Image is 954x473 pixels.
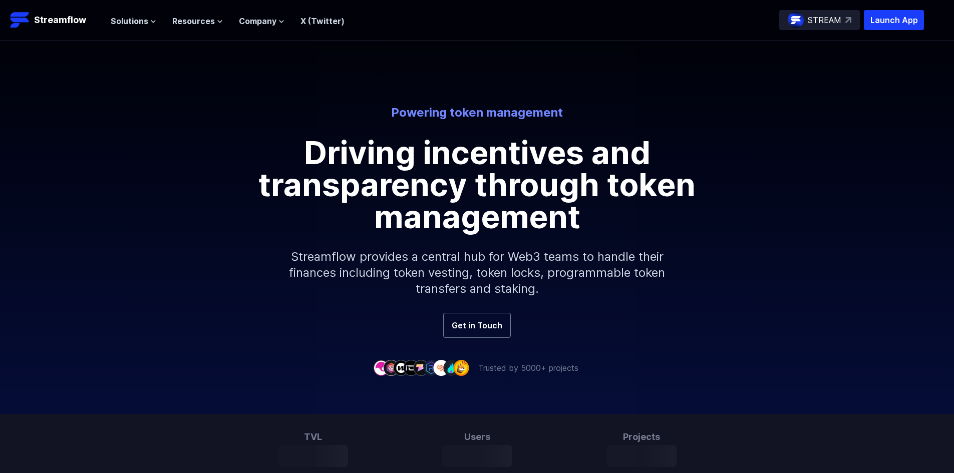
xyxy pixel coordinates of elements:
img: streamflow-logo-circle.png [788,12,804,28]
a: Get in Touch [443,313,511,338]
img: company-3 [393,360,409,375]
span: Solutions [111,15,148,27]
a: Streamflow [10,10,101,30]
p: Streamflow provides a central hub for Web3 teams to handle their finances including token vesting... [262,233,693,313]
h3: Projects [606,430,677,444]
p: Powering token management [200,105,755,121]
img: Streamflow Logo [10,10,30,30]
a: STREAM [779,10,860,30]
button: Resources [172,15,223,27]
img: company-4 [403,360,419,375]
img: company-7 [433,360,449,375]
img: company-8 [443,360,459,375]
a: X (Twitter) [300,16,345,26]
button: Company [239,15,284,27]
p: STREAM [808,14,841,26]
img: company-1 [373,360,389,375]
img: company-9 [453,360,469,375]
p: Trusted by 5000+ projects [478,362,578,374]
h3: TVL [278,430,348,444]
span: Company [239,15,276,27]
img: top-right-arrow.svg [845,17,851,23]
p: Streamflow [34,13,86,27]
button: Launch App [864,10,924,30]
h1: Driving incentives and transparency through token management [252,137,703,233]
img: company-5 [413,360,429,375]
h3: Users [442,430,512,444]
span: Resources [172,15,215,27]
img: company-6 [423,360,439,375]
img: company-2 [383,360,399,375]
button: Solutions [111,15,156,27]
